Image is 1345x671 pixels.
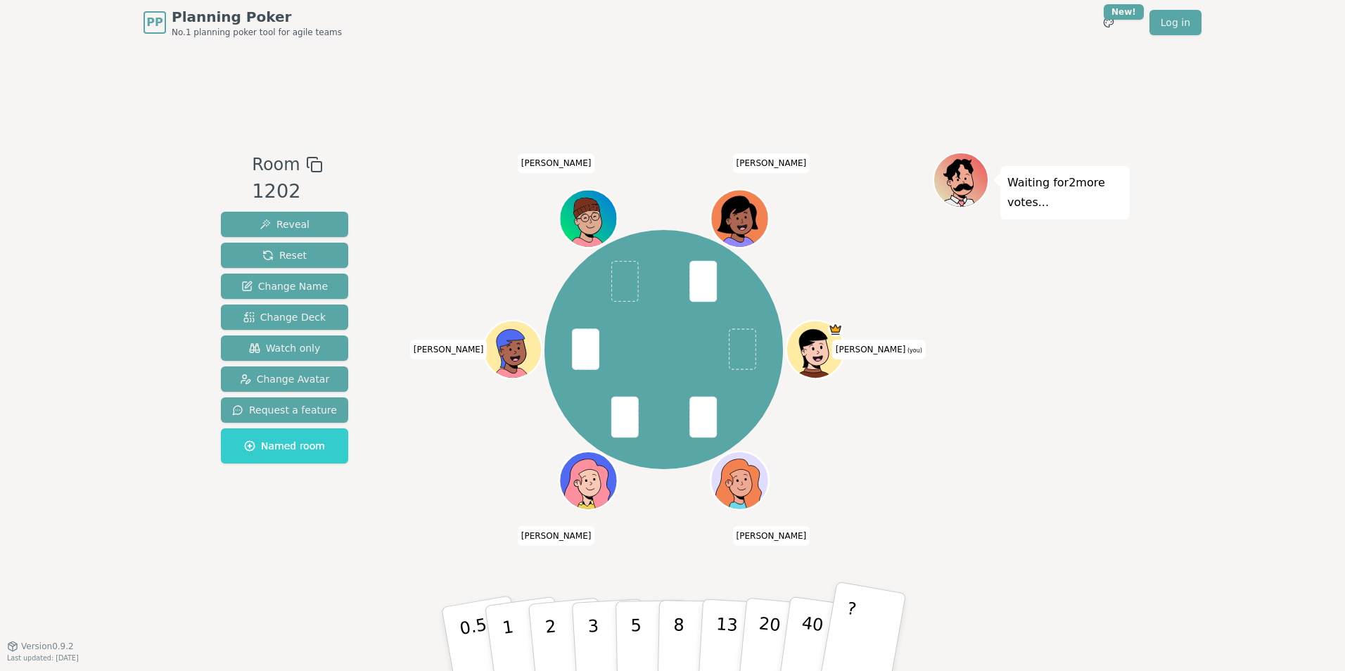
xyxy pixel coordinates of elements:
[232,403,337,417] span: Request a feature
[241,279,328,293] span: Change Name
[221,305,348,330] button: Change Deck
[221,274,348,299] button: Change Name
[1007,173,1123,212] p: Waiting for 2 more votes...
[221,243,348,268] button: Reset
[221,397,348,423] button: Request a feature
[260,217,310,231] span: Reveal
[172,27,342,38] span: No.1 planning poker tool for agile teams
[1096,10,1121,35] button: New!
[221,335,348,361] button: Watch only
[240,372,330,386] span: Change Avatar
[828,322,843,337] span: Brendan is the host
[252,152,300,177] span: Room
[262,248,307,262] span: Reset
[518,153,595,173] span: Click to change your name
[410,340,487,359] span: Click to change your name
[243,310,326,324] span: Change Deck
[249,341,321,355] span: Watch only
[221,212,348,237] button: Reveal
[221,366,348,392] button: Change Avatar
[832,340,926,359] span: Click to change your name
[244,439,325,453] span: Named room
[21,641,74,652] span: Version 0.9.2
[733,153,810,173] span: Click to change your name
[7,641,74,652] button: Version0.9.2
[7,654,79,662] span: Last updated: [DATE]
[1149,10,1201,35] a: Log in
[172,7,342,27] span: Planning Poker
[1104,4,1144,20] div: New!
[788,322,843,377] button: Click to change your avatar
[518,526,595,546] span: Click to change your name
[144,7,342,38] a: PPPlanning PokerNo.1 planning poker tool for agile teams
[252,177,322,206] div: 1202
[221,428,348,464] button: Named room
[733,526,810,546] span: Click to change your name
[905,347,922,354] span: (you)
[146,14,162,31] span: PP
